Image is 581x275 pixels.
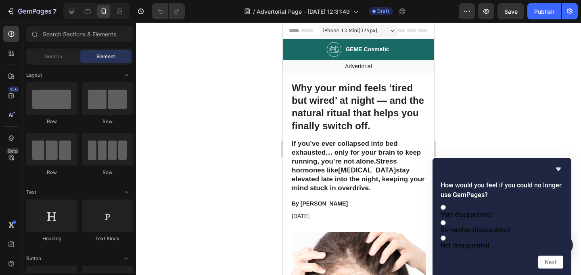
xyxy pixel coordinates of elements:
button: Hide survey [554,164,563,174]
span: Toggle open [120,186,133,199]
div: Undo/Redo [152,3,185,19]
span: Advertorial Page - [DATE] 12:31:49 [257,7,350,16]
input: Not disappointed [441,235,446,241]
span: Draft [377,8,389,15]
button: Publish [527,3,561,19]
iframe: Design area [283,23,434,275]
div: Beta [6,148,19,154]
span: Layout [26,71,42,79]
div: Row [26,169,77,176]
div: Row [26,118,77,125]
span: Save [504,8,518,15]
div: Publish [534,7,554,16]
h2: How would you feel if you could no longer use GemPages? [441,181,563,200]
span: Not disappointed [441,241,489,249]
button: Save [497,3,524,19]
span: / [253,7,255,16]
div: Text Block [82,235,133,242]
span: Very disappointed [441,211,492,218]
div: 450 [8,86,19,92]
span: Button [26,255,41,262]
div: How would you feel if you could no longer use GemPages? [441,164,563,269]
span: Toggle open [120,252,133,265]
input: Somewhat disappointed [441,220,446,225]
button: Next question [538,256,563,269]
span: Text [26,189,36,196]
span: Element [96,53,115,60]
button: 7 [3,3,60,19]
input: Very disappointed [441,205,446,210]
input: Search Sections & Elements [26,26,133,42]
span: Section [45,53,62,60]
div: Row [82,169,133,176]
p: 7 [53,6,56,16]
div: Row [82,118,133,125]
div: How would you feel if you could no longer use GemPages? [441,203,563,249]
div: Heading [26,235,77,242]
span: Toggle open [120,69,133,82]
span: Somewhat disappointed [441,226,510,234]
